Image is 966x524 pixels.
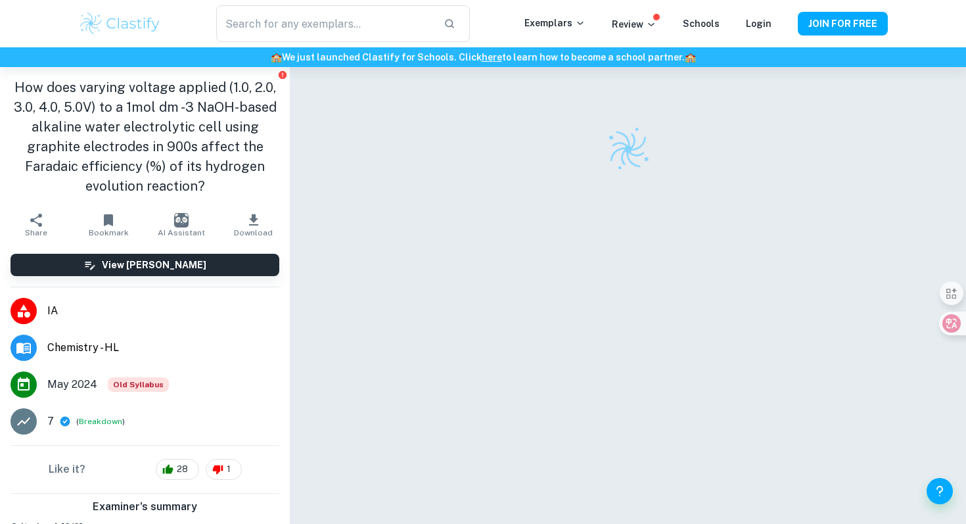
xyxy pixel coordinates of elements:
[218,206,290,243] button: Download
[49,462,85,477] h6: Like it?
[102,258,206,272] h6: View [PERSON_NAME]
[206,459,242,480] div: 1
[746,18,771,29] a: Login
[72,206,145,243] button: Bookmark
[524,16,586,30] p: Exemplars
[482,52,502,62] a: here
[79,416,122,427] button: Breakdown
[108,377,169,392] div: Starting from the May 2025 session, the Chemistry IA requirements have changed. It's OK to refer ...
[3,50,963,64] h6: We just launched Clastify for Schools. Click to learn how to become a school partner.
[612,17,656,32] p: Review
[11,254,279,276] button: View [PERSON_NAME]
[145,206,218,243] button: AI Assistant
[174,213,189,227] img: AI Assistant
[11,78,279,196] h1: How does varying voltage applied (1.0, 2.0, 3.0, 4.0, 5.0V) to a 1mol dm -3 NaOH-based alkaline w...
[47,414,54,429] p: 7
[271,52,282,62] span: 🏫
[158,228,205,237] span: AI Assistant
[219,463,238,476] span: 1
[798,12,888,36] button: JOIN FOR FREE
[170,463,195,476] span: 28
[89,228,129,237] span: Bookmark
[927,478,953,504] button: Help and Feedback
[599,120,656,178] img: Clastify logo
[47,377,97,393] span: May 2024
[234,228,273,237] span: Download
[78,11,162,37] img: Clastify logo
[216,5,433,42] input: Search for any exemplars...
[685,52,696,62] span: 🏫
[25,228,47,237] span: Share
[5,499,285,515] h6: Examiner's summary
[108,377,169,392] span: Old Syllabus
[683,18,720,29] a: Schools
[76,416,125,428] span: ( )
[156,459,199,480] div: 28
[277,70,287,80] button: Report issue
[47,303,279,319] span: IA
[47,340,279,356] span: Chemistry - HL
